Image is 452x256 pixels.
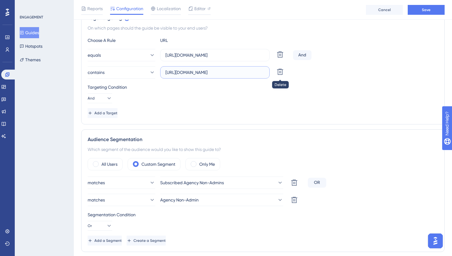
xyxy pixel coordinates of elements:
button: Create a Segment [127,236,166,246]
button: matches [88,194,155,206]
button: contains [88,66,155,79]
button: Guides [20,27,39,38]
div: URL [160,37,228,44]
label: Custom Segment [141,161,175,168]
span: Configuration [116,5,143,12]
button: matches [88,177,155,189]
div: ENGAGEMENT [20,15,43,20]
input: yourwebsite.com/path [165,52,264,59]
button: Add a Segment [88,236,122,246]
button: Subscribed Agency Non-Admins [160,177,283,189]
button: equals [88,49,155,61]
button: Or [88,221,112,231]
span: Editor [194,5,206,12]
span: matches [88,196,105,204]
div: Choose A Rule [88,37,155,44]
button: Add a Target [88,108,117,118]
label: All Users [101,161,117,168]
div: Which segment of the audience would you like to show this guide to? [88,146,438,153]
div: Targeting Condition [88,83,438,91]
span: Localization [157,5,181,12]
span: Cancel [378,7,391,12]
span: Reports [87,5,103,12]
button: Agency Non-Admin [160,194,283,206]
button: Cancel [366,5,403,15]
span: contains [88,69,105,76]
div: And [293,50,311,60]
div: On which pages should the guide be visible to your end users? [88,24,438,32]
div: Audience Segmentation [88,136,438,143]
div: OR [308,178,326,188]
span: Save [422,7,430,12]
span: Need Help? [14,2,38,9]
label: Only Me [199,161,215,168]
button: And [88,93,112,103]
span: matches [88,179,105,186]
button: Themes [20,54,41,65]
span: Agency Non-Admin [160,196,199,204]
button: Save [408,5,445,15]
div: Segmentation Condition [88,211,438,218]
input: yourwebsite.com/path [165,69,264,76]
span: Or [88,223,92,228]
span: Create a Segment [133,238,166,243]
iframe: UserGuiding AI Assistant Launcher [426,232,445,250]
span: Subscribed Agency Non-Admins [160,179,224,186]
span: And [88,96,95,101]
button: Hotspots [20,41,42,52]
span: Add a Target [94,111,117,116]
span: Add a Segment [94,238,122,243]
span: equals [88,51,101,59]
